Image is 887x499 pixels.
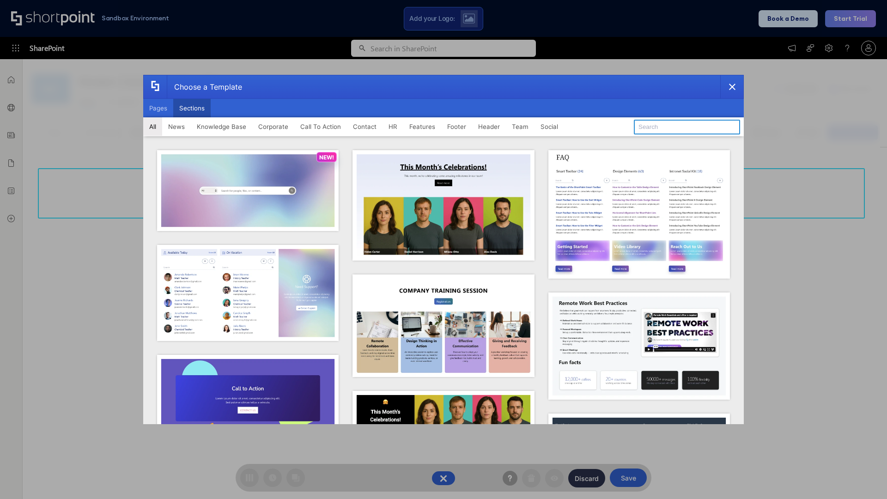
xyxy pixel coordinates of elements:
[191,117,252,136] button: Knowledge Base
[162,117,191,136] button: News
[506,117,535,136] button: Team
[143,117,162,136] button: All
[441,117,472,136] button: Footer
[472,117,506,136] button: Header
[143,75,744,424] div: template selector
[173,99,211,117] button: Sections
[252,117,294,136] button: Corporate
[167,75,242,98] div: Choose a Template
[319,154,334,161] p: NEW!
[143,99,173,117] button: Pages
[535,117,564,136] button: Social
[294,117,347,136] button: Call To Action
[841,455,887,499] iframe: Chat Widget
[634,120,740,134] input: Search
[403,117,441,136] button: Features
[347,117,383,136] button: Contact
[383,117,403,136] button: HR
